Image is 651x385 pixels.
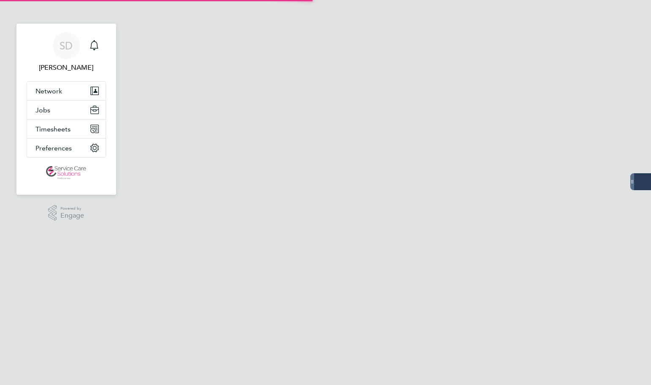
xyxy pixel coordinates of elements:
span: Jobs [35,106,50,114]
nav: Main navigation [16,24,116,195]
span: Samantha Dix [27,63,106,73]
span: Powered by [60,205,84,212]
button: Timesheets [27,120,106,138]
button: Jobs [27,101,106,119]
span: Preferences [35,144,72,152]
span: Network [35,87,62,95]
a: Go to home page [27,166,106,180]
button: Network [27,82,106,100]
span: Timesheets [35,125,71,133]
a: Powered byEngage [48,205,84,221]
a: SD[PERSON_NAME] [27,32,106,73]
span: Engage [60,212,84,219]
button: Preferences [27,139,106,157]
img: servicecare-logo-retina.png [46,166,86,180]
span: SD [60,40,73,51]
